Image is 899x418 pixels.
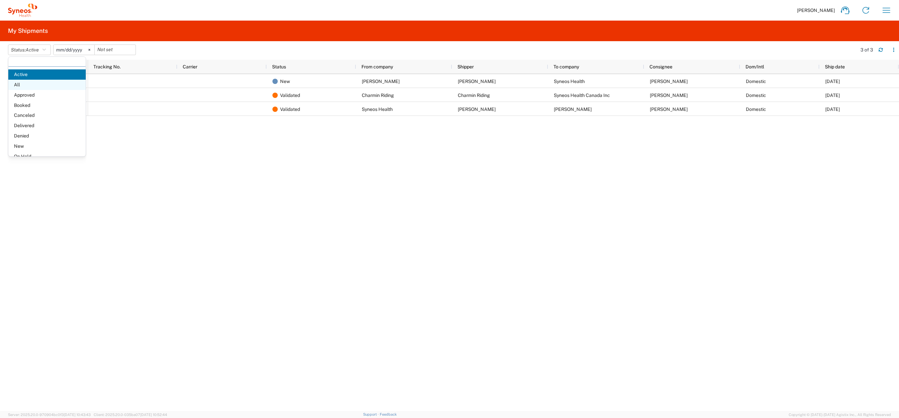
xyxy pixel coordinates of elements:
[457,64,474,69] span: Shipper
[554,107,592,112] span: Allen DeSena
[746,93,766,98] span: Domestic
[362,107,393,112] span: Syneos Health
[650,79,688,84] span: Juan Gonzalez
[554,93,610,98] span: Syneos Health Canada Inc
[26,47,39,52] span: Active
[272,64,286,69] span: Status
[8,27,48,35] h2: My Shipments
[8,151,86,162] span: On Hold
[362,79,400,84] span: Lauri Filar
[363,412,380,416] a: Support
[361,64,393,69] span: From company
[95,45,136,55] input: Not set
[380,412,397,416] a: Feedback
[825,107,840,112] span: 08/06/2025
[8,121,86,131] span: Delivered
[64,413,91,417] span: [DATE] 10:43:43
[825,79,840,84] span: 08/26/2025
[746,107,766,112] span: Domestic
[8,141,86,151] span: New
[280,102,300,116] span: Validated
[746,79,766,84] span: Domestic
[8,131,86,141] span: Denied
[8,100,86,111] span: Booked
[789,412,891,418] span: Copyright © [DATE]-[DATE] Agistix Inc., All Rights Reserved
[458,107,496,112] span: Juan Gonzalez
[860,47,873,53] div: 3 of 3
[183,64,197,69] span: Carrier
[8,80,86,90] span: All
[362,93,394,98] span: Charmin Riding
[458,93,490,98] span: Charmin Riding
[8,90,86,100] span: Approved
[825,64,845,69] span: Ship date
[825,93,840,98] span: 08/26/2025
[140,413,167,417] span: [DATE] 10:52:44
[280,74,290,88] span: New
[650,107,688,112] span: Allen DeSena
[8,413,91,417] span: Server: 2025.20.0-970904bc0f3
[8,69,86,80] span: Active
[458,79,496,84] span: Lauri Filar
[649,64,672,69] span: Consignee
[746,64,764,69] span: Dom/Intl
[94,413,167,417] span: Client: 2025.20.0-035ba07
[650,93,688,98] span: Shaun Villafana
[53,45,94,55] input: Not set
[8,44,51,55] button: Status:Active
[554,79,585,84] span: Syneos Health
[93,64,121,69] span: Tracking No.
[797,7,835,13] span: [PERSON_NAME]
[280,88,300,102] span: Validated
[8,110,86,121] span: Canceled
[553,64,579,69] span: To company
